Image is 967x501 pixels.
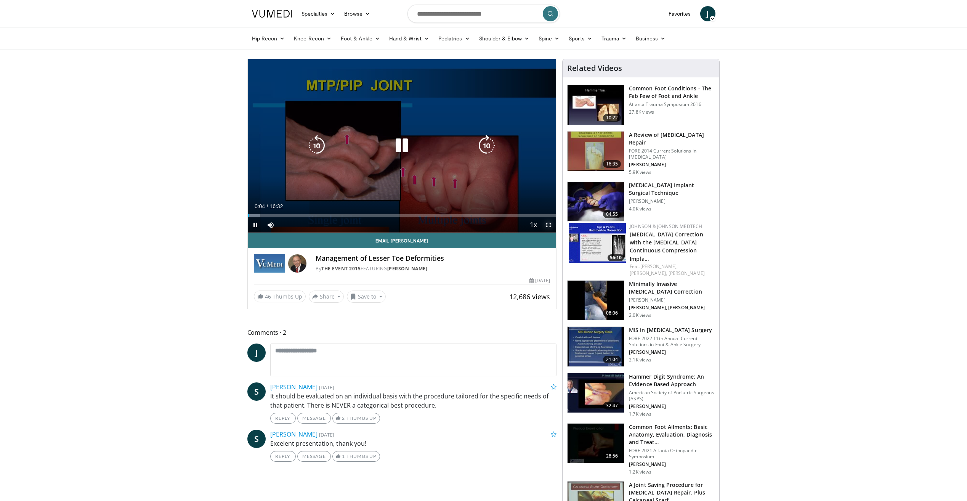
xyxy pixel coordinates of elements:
[603,114,621,122] span: 10:22
[255,203,265,209] span: 0:04
[332,451,380,462] a: 1 Thumbs Up
[597,31,632,46] a: Trauma
[569,223,626,263] img: 9bb07df3-80ba-4eca-a2b5-f7329c0018eb.150x105_q85_crop-smart_upscale.jpg
[347,291,386,303] button: Save to
[629,469,651,475] p: 1.2K views
[629,305,715,311] p: [PERSON_NAME], [PERSON_NAME]
[289,31,336,46] a: Knee Recon
[569,223,626,263] a: 56:10
[248,214,556,217] div: Progress Bar
[321,265,361,272] a: The Event 2015
[629,181,715,197] h3: [MEDICAL_DATA] Implant Surgical Technique
[247,328,557,337] span: Comments 2
[254,254,285,273] img: The Event 2015
[270,430,318,438] a: [PERSON_NAME]
[629,312,651,318] p: 2.0K views
[630,270,667,276] a: [PERSON_NAME],
[629,85,715,100] h3: Common Foot Conditions - The Fab Few of Foot and Ankle
[629,448,715,460] p: FORE 2021 Atlanta Orthopaedic Symposium
[629,297,715,303] p: [PERSON_NAME]
[568,327,624,366] img: 92cf6c18-d783-4e1a-9db8-d12c9e2a5bb6.150x105_q85_crop-smart_upscale.jpg
[316,265,550,272] div: By FEATURING
[541,217,556,233] button: Fullscreen
[629,280,715,295] h3: Minimally Invasive [MEDICAL_DATA] Correction
[340,6,375,21] a: Browse
[529,277,550,284] div: [DATE]
[567,373,715,417] a: 32:47 Hammer Digit Syndrome: An Evidence Based Approach American Society of Podiatric Surgeons (A...
[316,254,550,263] h4: Management of Lesser Toe Deformities
[568,85,624,125] img: 4559c471-f09d-4bda-8b3b-c296350a5489.150x105_q85_crop-smart_upscale.jpg
[664,6,696,21] a: Favorites
[336,31,385,46] a: Foot & Ankle
[319,384,334,391] small: [DATE]
[269,203,283,209] span: 16:32
[263,217,278,233] button: Mute
[247,344,266,362] a: J
[270,439,557,448] p: Excelent presentation, thank you!
[629,148,715,160] p: FORE 2014 Current Solutions in [MEDICAL_DATA]
[608,254,624,261] span: 56:10
[247,382,266,401] span: S
[603,356,621,363] span: 21:04
[567,85,715,125] a: 10:22 Common Foot Conditions - The Fab Few of Foot and Ankle Atlanta Trauma Symposium 2016 27.8K ...
[629,336,715,348] p: FORE 2022 11th Annual Current Solutions in Foot & Ankle Surgery
[567,64,622,73] h4: Related Videos
[603,452,621,460] span: 28:56
[629,101,715,108] p: Atlanta Trauma Symposium 2016
[297,451,331,462] a: Message
[387,265,428,272] a: [PERSON_NAME]
[567,423,715,475] a: 28:56 Common Foot Ailments: Basic Anatomy, Evaluation, Diagnosis and Treat… FORE 2021 Atlanta Ort...
[252,10,292,18] img: VuMedi Logo
[631,31,670,46] a: Business
[640,263,678,270] a: [PERSON_NAME],
[629,206,651,212] p: 4.0K views
[309,291,344,303] button: Share
[629,390,715,402] p: American Society of Podiatric Surgeons (ASPS)
[700,6,715,21] a: J
[385,31,434,46] a: Hand & Wrist
[270,383,318,391] a: [PERSON_NAME]
[568,281,624,320] img: e2ad608a-0f9d-4b11-9e0c-8723be244ca4.150x105_q85_crop-smart_upscale.jpg
[568,373,624,413] img: 1405639e-22d8-4507-90ed-bde1d0e9bd58.150x105_q85_crop-smart_upscale.jpg
[434,31,475,46] a: Pediatrics
[247,31,290,46] a: Hip Recon
[342,415,345,421] span: 2
[629,198,715,204] p: [PERSON_NAME]
[319,431,334,438] small: [DATE]
[526,217,541,233] button: Playback Rate
[332,413,380,424] a: 2 Thumbs Up
[630,223,702,230] a: Johnson & Johnson MedTech
[270,451,296,462] a: Reply
[270,392,557,410] p: It should be evaluated on an individual basis with the procedure tailored for the specific needs ...
[629,373,715,388] h3: Hammer Digit Syndrome: An Evidence Based Approach
[603,309,621,317] span: 08:06
[629,326,715,334] h3: MIS in [MEDICAL_DATA] Surgery
[475,31,534,46] a: Shoulder & Elbow
[342,453,345,459] span: 1
[248,59,556,233] video-js: Video Player
[567,131,715,175] a: 16:35 A Review of [MEDICAL_DATA] Repair FORE 2014 Current Solutions in [MEDICAL_DATA] [PERSON_NAM...
[568,182,624,222] img: 1c823efc-4520-49e5-87d1-ce531b7ef6bf.150x105_q85_crop-smart_upscale.jpg
[629,461,715,467] p: [PERSON_NAME]
[247,430,266,448] a: S
[629,169,651,175] p: 5.9K views
[603,210,621,218] span: 04:55
[629,411,651,417] p: 1.7K views
[248,233,556,248] a: Email [PERSON_NAME]
[407,5,560,23] input: Search topics, interventions
[564,31,597,46] a: Sports
[629,131,715,146] h3: A Review of [MEDICAL_DATA] Repair
[629,403,715,409] p: [PERSON_NAME]
[567,326,715,367] a: 21:04 MIS in [MEDICAL_DATA] Surgery FORE 2022 11th Annual Current Solutions in Foot & Ankle Surge...
[534,31,564,46] a: Spine
[629,349,715,355] p: [PERSON_NAME]
[297,6,340,21] a: Specialties
[603,160,621,168] span: 16:35
[568,132,624,171] img: RcxVNUapo-mhKxBX4xMDoxOmtsOzoiE5.150x105_q85_crop-smart_upscale.jpg
[630,263,713,277] div: Feat.
[265,293,271,300] span: 46
[629,162,715,168] p: [PERSON_NAME]
[270,413,296,424] a: Reply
